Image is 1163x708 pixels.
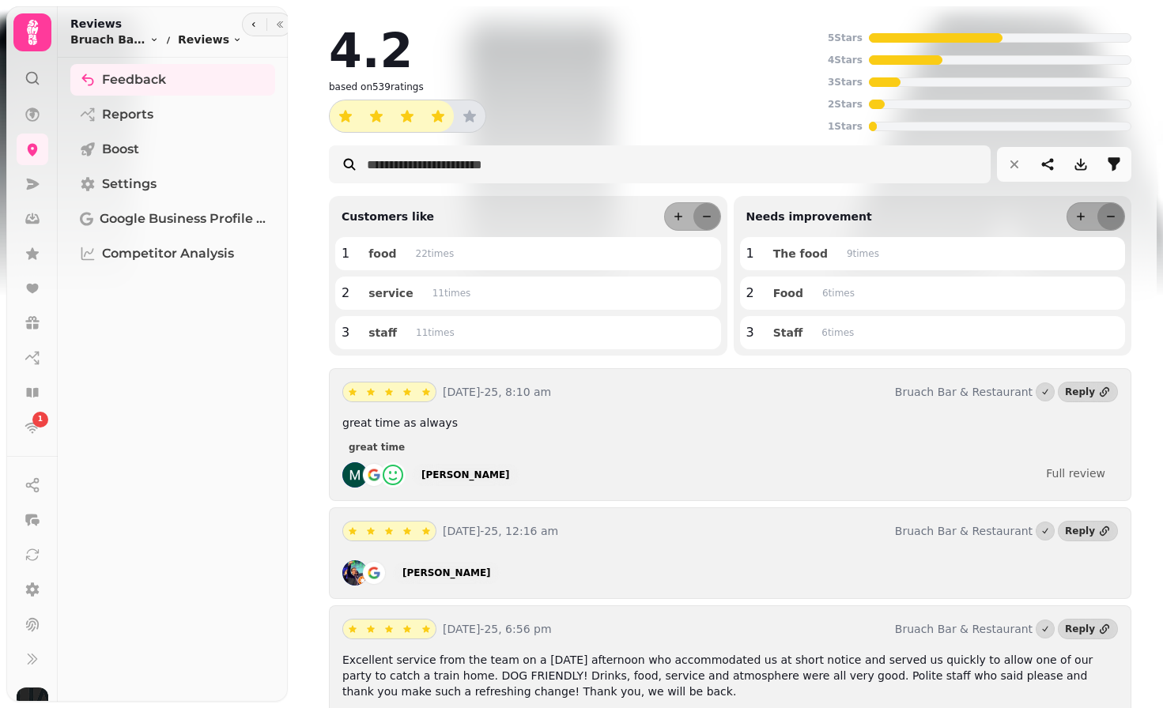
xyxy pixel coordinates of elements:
p: 1 [342,244,349,263]
button: more [1067,203,1094,230]
a: Reply [1058,619,1118,639]
a: Reply [1058,382,1118,402]
span: service [368,288,413,299]
p: [DATE]-25, 8:10 am [443,384,889,400]
button: star [398,619,417,638]
span: staff [368,327,397,338]
h2: Reviews [70,16,242,32]
button: star [398,382,417,401]
p: Customers like [335,209,434,224]
p: [DATE]-25, 6:56 pm [443,621,889,637]
p: 3 [342,323,349,342]
button: star [454,100,485,132]
button: star [379,619,398,638]
a: [PERSON_NAME] [393,562,500,584]
a: Reports [70,99,275,130]
button: share-thread [1032,149,1063,180]
div: Reply [1065,525,1095,537]
a: Google Business Profile (Beta) [70,203,275,235]
span: Excellent service from the team on a [DATE] afternoon who accommodated us at short notice and ser... [342,653,1093,698]
p: 2 Stars [828,98,863,111]
img: go-emblem@2x.png [361,560,387,586]
span: great time as always [342,416,458,429]
a: Feedback [70,64,275,96]
button: Food [761,283,816,303]
button: download [1065,149,1097,180]
p: based on 539 ratings [329,81,424,93]
p: Needs improvement [740,209,872,224]
nav: Tabs [58,58,288,702]
button: star [398,522,417,540]
p: 3 Stars [828,76,863,88]
a: Settings [70,168,275,200]
p: 4 Stars [828,54,863,66]
button: great time [342,439,411,455]
button: less [1097,203,1124,230]
button: star [417,619,436,638]
p: 3 [746,323,754,342]
a: Full review [1033,462,1118,484]
button: filter [1098,149,1130,180]
button: star [361,100,392,132]
button: star [343,522,362,540]
button: Staff [761,322,816,343]
p: 9 time s [847,247,879,260]
p: 6 time s [821,326,854,339]
span: Feedback [102,70,166,89]
div: [PERSON_NAME] [402,567,491,579]
h2: 4.2 [329,27,413,74]
button: star [330,100,361,132]
span: Boost [102,140,139,159]
span: Bruach Bar & Restaurant [70,32,146,47]
p: Bruach Bar & Restaurant [895,523,1033,539]
span: Settings [102,175,157,194]
img: go-emblem@2x.png [361,462,387,488]
span: Staff [773,327,803,338]
p: 11 time s [416,326,455,339]
p: 2 [342,284,349,303]
button: reset filters [999,149,1030,180]
button: food [356,243,409,264]
button: less [693,203,720,230]
p: Bruach Bar & Restaurant [895,384,1033,400]
button: Marked as done [1036,619,1055,638]
p: 22 time s [416,247,455,260]
span: Google Business Profile (Beta) [100,209,266,228]
a: [PERSON_NAME] [412,464,519,486]
span: Competitor Analysis [102,244,234,263]
span: Reports [102,105,153,124]
button: staff [356,322,410,343]
div: [PERSON_NAME] [421,469,510,481]
button: star [361,522,380,540]
button: Marked as done [1036,382,1055,401]
button: star [391,100,423,132]
span: food [368,248,396,259]
button: Bruach Bar & Restaurant [70,32,159,47]
button: star [379,522,398,540]
button: star [379,382,398,401]
div: Full review [1046,465,1105,481]
button: service [356,283,425,303]
button: star [361,382,380,401]
button: more [665,203,692,230]
span: 1 [38,414,43,425]
img: ALV-UjXg5Jedt3dr4AlXYHDOZDhXHQjKr3J7zACckV1Ukgp6tgOQcf7f4Q=s128-c0x00000000-cc-rp-mo-ba5 [342,560,368,586]
p: 2 [746,284,754,303]
button: star [361,619,380,638]
p: 1 [746,244,754,263]
p: 11 time s [432,287,471,299]
p: Bruach Bar & Restaurant [895,621,1033,637]
button: star [343,619,362,638]
button: The food [761,243,840,264]
img: ACg8ocITtTthx2FTBjEKioML4tl6wpYPAQ8dZqUGA8CpTfdr0Zq-6Q=s128-c0x00000000-cc-rp-mo [342,462,368,488]
span: The food [773,248,828,259]
a: Reply [1058,521,1118,541]
a: Boost [70,134,275,165]
p: 5 Stars [828,32,863,44]
div: Reply [1065,386,1095,398]
div: Reply [1065,623,1095,635]
p: 1 Stars [828,120,863,133]
nav: breadcrumb [70,32,242,47]
button: star [422,100,454,132]
span: great time [349,442,405,452]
